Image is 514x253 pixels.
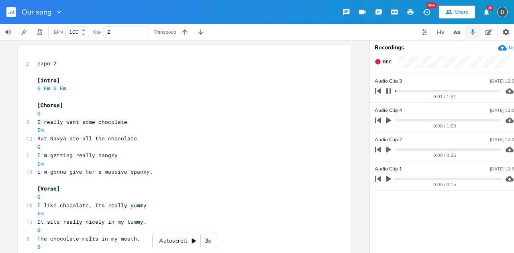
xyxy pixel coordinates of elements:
div: 0:00 / 1:29 [389,124,501,128]
button: 20 [478,5,494,19]
div: 0:01 / 1:51 [389,95,501,99]
span: i'm gonna give her a massive spanky. [37,168,153,175]
span: I like chocolate, Its really yummy [37,202,147,209]
span: Em [37,160,44,167]
div: 0:00 / 0:15 [389,182,501,187]
span: D [37,243,41,251]
div: New [426,2,437,8]
span: G [37,110,41,117]
span: Audio Clip 2 [375,136,402,144]
div: Share [455,8,469,16]
span: Our song [22,8,52,16]
span: Rec [383,59,392,65]
span: G [37,85,41,92]
span: capo 2 [37,60,57,67]
div: 3x [201,234,215,248]
span: Em [37,126,44,134]
span: Em [60,85,66,92]
button: Rec [371,55,395,68]
button: Share [439,6,475,18]
span: Audio Clip 4 [375,107,402,114]
img: Dave McNamara [497,7,508,17]
span: Em [44,85,50,92]
span: I'm getting really hangry [37,152,118,159]
span: G [53,85,57,92]
span: G [37,227,41,234]
span: [intro] [37,77,60,84]
span: G [37,193,41,200]
div: Autoscroll [152,234,217,248]
span: Audio Clip 1 [375,165,402,173]
span: But Navya ate all the chocolate [37,135,137,142]
span: It sits really nicely in my tummy. [37,218,147,225]
span: [Chorus] [37,101,63,109]
div: Key [93,30,101,34]
button: New [418,5,434,19]
div: 0:00 / 0:25 [389,153,501,158]
div: BPM [54,30,63,34]
span: [Verse] [37,185,60,192]
span: The chocolate melts in my mouth. [37,235,140,242]
span: Em [37,210,44,217]
span: Z [107,28,110,36]
div: 20 [487,6,493,10]
span: I really want some chocolate [37,118,127,125]
div: Transpose [154,30,176,34]
span: G [37,143,41,150]
span: Audio Clip 3 [375,77,402,85]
